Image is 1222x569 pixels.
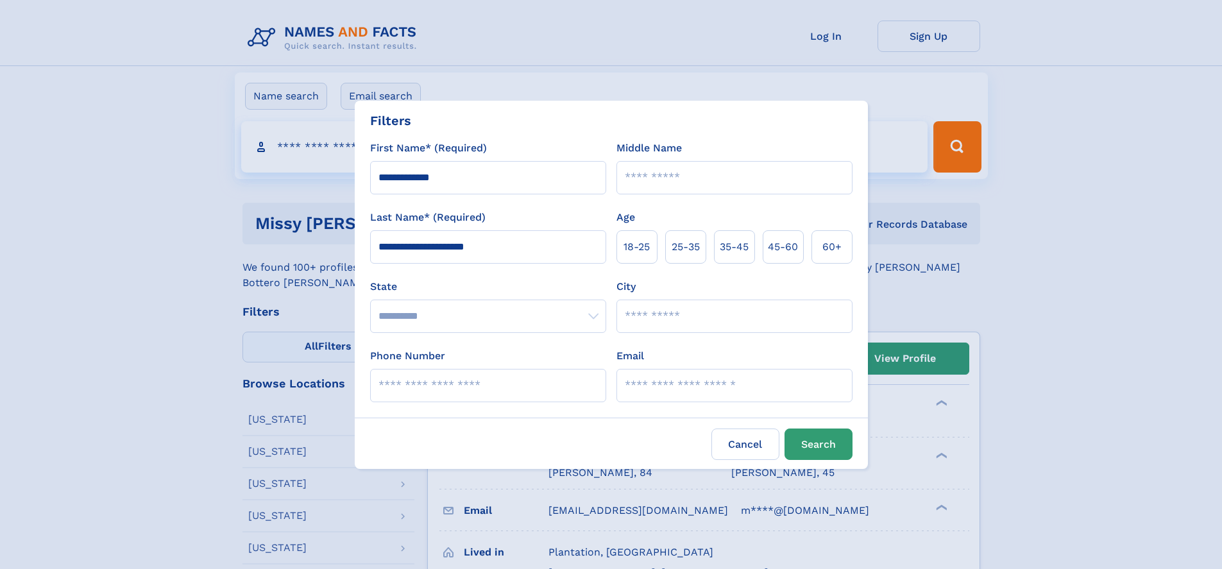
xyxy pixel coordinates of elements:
[370,279,606,294] label: State
[616,210,635,225] label: Age
[616,348,644,364] label: Email
[616,279,636,294] label: City
[822,239,842,255] span: 60+
[711,429,779,460] label: Cancel
[370,111,411,130] div: Filters
[785,429,853,460] button: Search
[370,348,445,364] label: Phone Number
[616,140,682,156] label: Middle Name
[720,239,749,255] span: 35‑45
[370,210,486,225] label: Last Name* (Required)
[370,140,487,156] label: First Name* (Required)
[768,239,798,255] span: 45‑60
[672,239,700,255] span: 25‑35
[624,239,650,255] span: 18‑25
